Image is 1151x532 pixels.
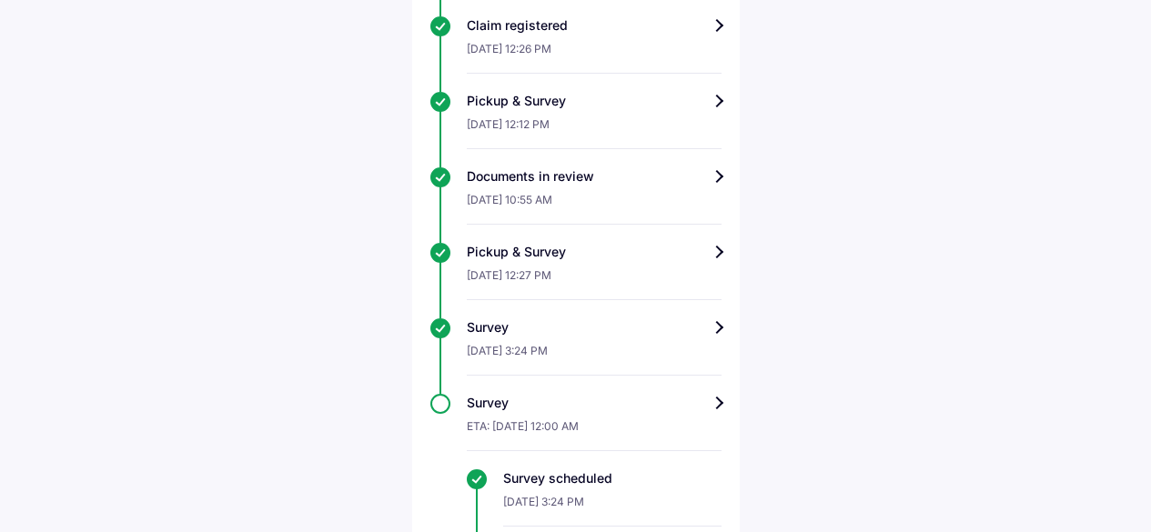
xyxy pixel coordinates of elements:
div: Claim registered [467,16,722,35]
div: [DATE] 12:12 PM [467,110,722,149]
div: Survey [467,318,722,336]
div: [DATE] 12:27 PM [467,261,722,300]
div: [DATE] 3:24 PM [503,487,722,527]
div: [DATE] 10:55 AM [467,186,722,225]
div: Pickup & Survey [467,92,722,110]
div: Survey [467,394,722,412]
div: Pickup & Survey [467,243,722,261]
div: [DATE] 12:26 PM [467,35,722,74]
div: ETA: [DATE] 12:00 AM [467,412,722,451]
div: Survey scheduled [503,469,722,487]
div: Documents in review [467,167,722,186]
div: [DATE] 3:24 PM [467,336,722,376]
